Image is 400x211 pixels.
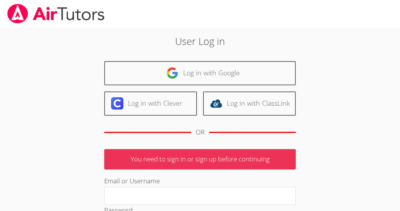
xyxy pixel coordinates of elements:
a: Log in with Google [104,61,296,85]
img: airtutors_banner-c4298cdbf04f3fff15de1276eac7730deb9818008684d7c2e4769d2f7ddbe033.png [7,4,105,23]
img: clever-logo-6eab21bc6e7a338710f1a6ff85c0baf02591cd810cc4098c63d3a4b26e2feb20.svg [111,97,123,110]
img: google-logo-50288ca7cdecda66e5e0955fdab243c47b7ad437acaf1139b6f446037453330a.svg [166,67,179,79]
a: Log in with Clever [104,91,197,116]
img: classlink-logo-d6bb404cc1216ec64c9a2012d9dc4662098be43eaf13dc465df04b49fa7ab582.svg [210,97,222,110]
h2: User Log in [56,34,344,48]
div: OR [196,127,205,138]
p: You need to sign in or sign up before continuing [104,149,296,169]
a: Log in with ClassLink [203,91,296,116]
label: Email or Username [104,176,160,185]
